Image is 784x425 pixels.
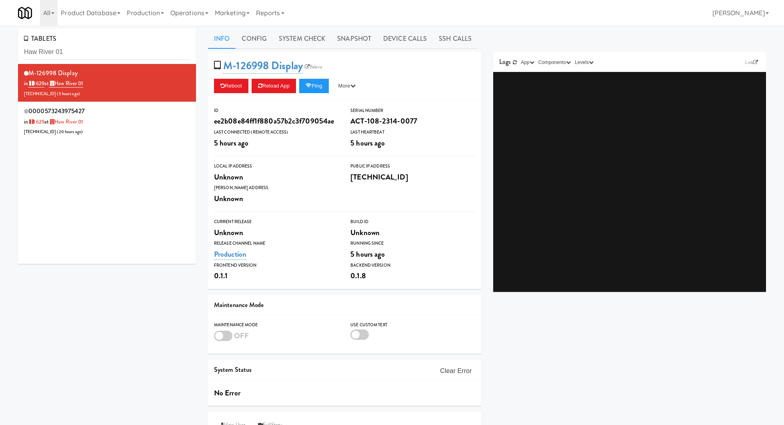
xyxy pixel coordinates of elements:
span: Maintenance Mode [214,300,264,309]
span: OFF [234,330,249,341]
div: [TECHNICAL_ID] [350,170,475,184]
span: System Status [214,365,252,374]
div: 0.1.8 [350,269,475,283]
a: System Check [273,29,331,49]
a: Snapshot [331,29,377,49]
div: Backend Version [350,261,475,269]
a: Device Calls [377,29,433,49]
span: 20 hours ago [59,129,81,135]
div: Unknown [214,192,338,206]
li: M-126998 Displayin 1629at Haw River 01[TECHNICAL_ID] (5 hours ago) [18,64,196,102]
div: Current Release [214,218,338,226]
button: Clear Error [437,364,475,378]
img: Micromart [18,6,32,20]
a: Haw River 01 [49,80,83,88]
div: ID [214,107,338,115]
button: More [332,79,362,93]
span: 5 hours ago [214,138,248,148]
div: Running Since [350,239,475,247]
div: Build Id [350,218,475,226]
a: 1629 [28,118,44,126]
div: No Error [214,386,475,400]
button: App [519,58,536,66]
div: [PERSON_NAME] Address [214,184,338,192]
li: 0000573243975427in 1629at Haw River 01[TECHNICAL_ID] (20 hours ago) [18,102,196,140]
input: Search tablets [24,45,190,60]
a: Production [214,249,246,260]
div: Last Heartbeat [350,128,475,136]
span: in [24,118,44,126]
span: at [44,118,84,126]
div: Unknown [214,226,338,239]
button: Reboot [214,79,248,93]
div: Serial Number [350,107,475,115]
span: in [24,80,44,87]
div: Release Channel Name [214,239,338,247]
div: Local IP Address [214,162,338,170]
span: 0000573243975427 [28,106,85,116]
div: Use Custom Text [350,321,475,329]
span: 5 hours ago [350,249,385,259]
button: Levels [573,58,596,66]
span: TABLETS [24,34,56,43]
span: M-126998 Display [28,68,78,78]
a: M-126998 Display [223,58,303,74]
a: Haw River 01 [49,118,83,126]
div: Last Connected (Remote Access) [214,128,338,136]
a: Link [743,58,760,66]
div: Maintenance Mode [214,321,338,329]
div: Frontend Version [214,261,338,269]
a: Info [208,29,236,49]
span: at [44,80,84,87]
div: Public IP Address [350,162,475,170]
button: Ping [299,79,329,93]
button: Components [536,58,573,66]
a: Balena [303,63,324,71]
span: Logs [499,57,511,66]
button: Reload App [252,79,296,93]
a: 1629 [28,80,44,88]
span: [TECHNICAL_ID] ( ) [24,129,83,135]
span: [TECHNICAL_ID] ( ) [24,91,80,97]
div: ACT-108-2314-0077 [350,114,475,128]
div: Unknown [350,226,475,239]
span: 5 hours ago [350,138,385,148]
div: ee2b08e84ff1f880a57b2c3f709054ae [214,114,338,128]
div: Unknown [214,170,338,184]
div: 0.1.1 [214,269,338,283]
span: 5 hours ago [59,91,78,97]
a: SSH Calls [433,29,478,49]
a: Config [236,29,273,49]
